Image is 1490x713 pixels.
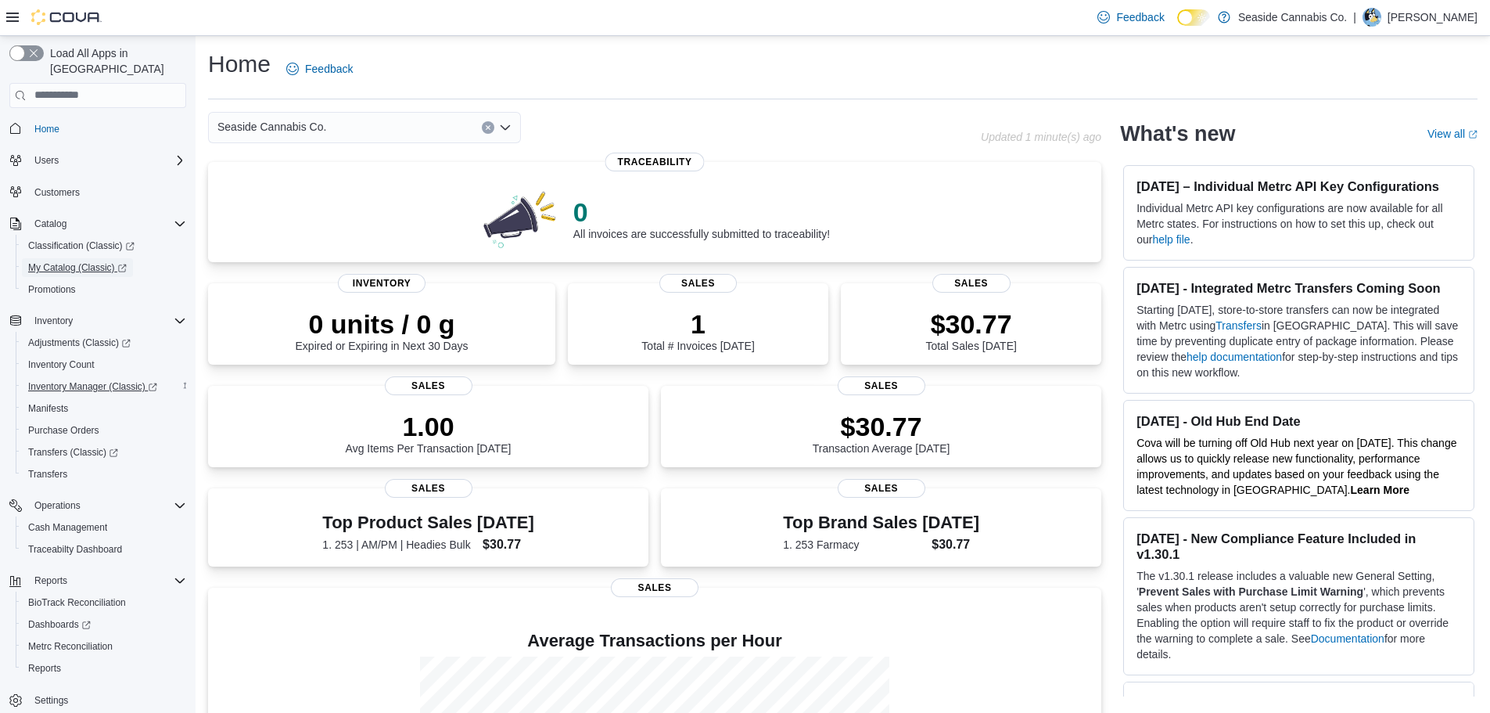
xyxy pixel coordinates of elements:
span: Catalog [34,218,66,230]
strong: Learn More [1351,484,1409,496]
span: Sales [838,376,925,395]
button: Customers [3,181,192,203]
span: Sales [932,274,1011,293]
p: The v1.30.1 release includes a valuable new General Setting, ' ', which prevents sales when produ... [1136,568,1461,662]
a: Classification (Classic) [16,235,192,257]
span: Traceabilty Dashboard [22,540,186,559]
button: Reports [16,657,192,679]
span: Traceability [605,153,705,171]
a: View allExternal link [1427,128,1477,140]
span: Seaside Cannabis Co. [217,117,326,136]
p: 1.00 [346,411,512,442]
span: Classification (Classic) [28,239,135,252]
span: Sales [385,479,472,498]
span: Home [34,123,59,135]
p: Updated 1 minute(s) ago [981,131,1101,143]
span: Users [28,151,186,170]
button: Operations [28,496,87,515]
div: Total Sales [DATE] [925,308,1016,352]
span: My Catalog (Classic) [22,258,186,277]
span: Traceabilty Dashboard [28,543,122,556]
a: Adjustments (Classic) [16,332,192,354]
strong: Prevent Sales with Purchase Limit Warning [1139,585,1363,598]
span: Purchase Orders [22,421,186,440]
p: $30.77 [925,308,1016,340]
span: BioTrack Reconciliation [28,596,126,609]
a: Feedback [1091,2,1170,33]
a: Feedback [280,53,359,85]
button: Reports [28,571,74,590]
span: Cash Management [28,521,107,534]
button: Catalog [3,213,192,235]
span: Purchase Orders [28,424,99,437]
a: Purchase Orders [22,421,106,440]
span: Customers [34,186,80,199]
span: Reports [28,571,186,590]
span: Adjustments (Classic) [28,337,131,349]
span: Promotions [28,283,76,296]
a: Traceabilty Dashboard [22,540,128,559]
button: Open list of options [499,121,512,134]
span: Reports [28,662,61,675]
span: Transfers [22,465,186,484]
a: BioTrack Reconciliation [22,593,132,612]
a: Metrc Reconciliation [22,637,119,656]
div: Total # Invoices [DATE] [641,308,754,352]
a: Promotions [22,280,82,299]
span: Dashboards [22,615,186,634]
button: Inventory Count [16,354,192,376]
span: Sales [611,578,698,597]
a: Home [28,120,66,139]
p: $30.77 [813,411,950,442]
a: My Catalog (Classic) [22,258,133,277]
a: Transfers [1215,319,1262,332]
p: 1 [641,308,754,340]
button: Inventory [3,310,192,332]
a: Dashboards [16,614,192,636]
span: Catalog [28,214,186,233]
span: Metrc Reconciliation [22,637,186,656]
span: Settings [34,694,68,707]
span: Reports [34,574,67,587]
a: Inventory Manager (Classic) [22,377,163,396]
span: Transfers (Classic) [22,443,186,462]
span: Inventory Manager (Classic) [28,380,157,393]
span: Feedback [1116,9,1164,25]
a: help file [1152,233,1190,246]
span: Operations [34,499,81,512]
span: Transfers [28,468,67,481]
span: Dark Mode [1177,26,1178,27]
a: help documentation [1187,351,1282,363]
span: Cash Management [22,518,186,537]
a: Inventory Manager (Classic) [16,376,192,398]
button: BioTrack Reconciliation [16,592,192,614]
a: My Catalog (Classic) [16,257,192,279]
span: Home [28,119,186,139]
span: Manifests [28,402,68,415]
button: Reports [3,570,192,592]
a: Cash Management [22,518,113,537]
span: Dashboards [28,618,91,631]
button: Transfers [16,463,192,485]
span: Inventory [28,311,186,330]
p: Individual Metrc API key configurations are now available for all Metrc states. For instructions ... [1136,200,1461,247]
div: Avg Items Per Transaction [DATE] [346,411,512,455]
span: Inventory [34,315,73,327]
img: Cova [31,9,102,25]
button: Users [3,149,192,171]
button: Traceabilty Dashboard [16,538,192,560]
span: Inventory [338,274,425,293]
a: Reports [22,659,67,678]
img: 0 [479,187,561,250]
a: Settings [28,691,74,710]
h3: [DATE] - Old Hub End Date [1136,413,1461,429]
h3: Top Brand Sales [DATE] [783,513,979,532]
span: Operations [28,496,186,515]
a: Transfers [22,465,74,484]
button: Cash Management [16,517,192,538]
dd: $30.77 [483,535,534,554]
button: Operations [3,495,192,517]
div: All invoices are successfully submitted to traceability! [573,196,830,240]
span: Cova will be turning off Old Hub next year on [DATE]. This change allows us to quickly release ne... [1136,437,1456,496]
dt: 1. 253 | AM/PM | Headies Bulk [322,537,476,553]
